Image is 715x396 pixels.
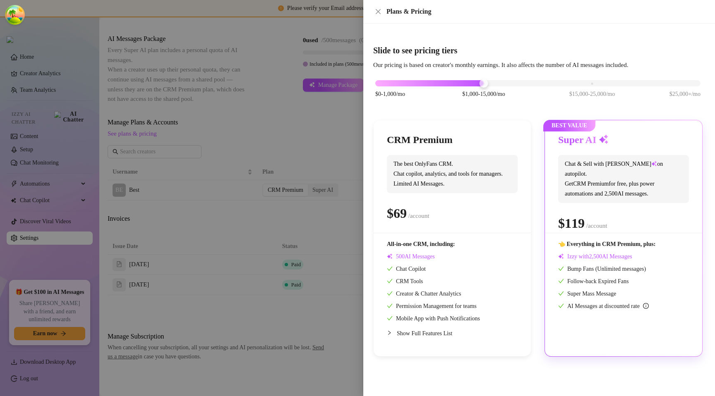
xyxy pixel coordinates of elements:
[373,45,705,56] h4: Slide to see pricing tiers
[558,134,609,147] h3: Super AI
[387,155,518,193] span: The best OnlyFans CRM. Chat copilot, analytics, and tools for managers. Limited AI Messages.
[567,303,649,309] span: AI Messages at discounted rate
[387,291,461,297] span: Creator & Chatter Analytics
[387,323,518,343] div: Show Full Features List
[586,222,607,229] span: /account
[669,90,701,99] span: $25,000+/mo
[387,291,393,296] span: check
[387,134,453,147] h3: CRM Premium
[558,266,646,272] span: Bump Fans (Unlimited messages)
[373,7,383,17] button: Close
[558,241,655,247] span: 👈 Everything in CRM Premium, plus:
[558,155,689,203] span: Chat & Sell with [PERSON_NAME] on autopilot. Get CRM Premium for free, plus power automations and...
[387,303,477,309] span: Permission Management for teams
[375,90,405,99] span: $0-1,000/mo
[387,303,393,309] span: check
[387,241,455,247] span: All-in-one CRM, including:
[558,291,616,297] span: Super Mass Message
[387,266,393,272] span: check
[387,278,423,284] span: CRM Tools
[375,8,381,15] span: close
[7,7,23,23] button: Open Tanstack query devtools
[387,330,392,335] span: collapsed
[543,120,595,131] span: BEST VALUE
[558,216,585,231] span: $
[373,62,628,68] span: Our pricing is based on creator's monthly earnings. It also affects the number of AI messages inc...
[558,278,629,284] span: Follow-back Expired Fans
[558,303,564,309] span: check
[569,90,615,99] span: $15,000-25,000/mo
[387,206,407,221] span: $
[387,253,435,260] span: AI Messages
[558,278,564,284] span: check
[387,266,426,272] span: Chat Copilot
[558,266,564,272] span: check
[387,278,393,284] span: check
[387,315,480,322] span: Mobile App with Push Notifications
[558,291,564,296] span: check
[558,253,632,260] span: Izzy with AI Messages
[387,315,393,321] span: check
[643,303,649,309] span: info-circle
[386,7,705,17] div: Plans & Pricing
[397,330,452,336] span: Show Full Features List
[408,212,429,219] span: /account
[462,90,505,99] span: $1,000-15,000/mo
